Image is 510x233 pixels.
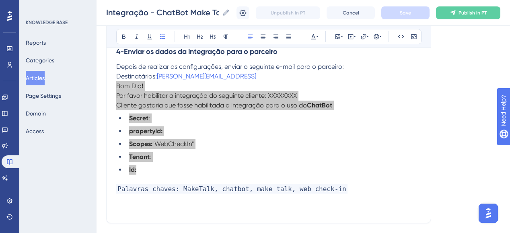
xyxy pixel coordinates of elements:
strong: ChatBot [307,101,332,109]
span: Cliente gostaria que fosse habilitada a integração para o uso do [116,101,307,109]
button: Reports [26,35,46,50]
strong: Id: [129,166,136,173]
button: Domain [26,106,46,121]
span: Save [400,10,411,16]
span: "WebCheckIn" [152,140,194,148]
button: Page Settings [26,89,61,103]
iframe: UserGuiding AI Assistant Launcher [476,201,500,225]
strong: ! [142,82,143,90]
strong: Secret [129,114,148,122]
button: Articles [26,71,45,85]
strong: Scopes: [129,140,152,148]
span: : [150,153,151,161]
strong: Tenant [129,153,150,161]
span: Cancel [343,10,359,16]
span: Need Help? [19,2,50,12]
strong: propertyId: [129,127,162,135]
button: Unpublish in PT [256,6,320,19]
span: Publish in PT [459,10,487,16]
button: Access [26,124,44,138]
span: Depois de realizar as configurações, enviar o seguinte e-mail para o parceiro: [116,63,344,70]
input: Article Name [106,7,219,18]
button: Categories [26,53,54,68]
span: Destinatários: [116,72,157,80]
div: KNOWLEDGE BASE [26,19,68,26]
button: Save [381,6,430,19]
button: Publish in PT [436,6,500,19]
strong: 4-Enviar os dados da integração para o parceiro [116,47,278,56]
a: [PERSON_NAME][EMAIL_ADDRESS] [157,72,256,80]
span: Unpublish in PT [271,10,305,16]
span: : [148,114,150,122]
span: Bom Dia [116,82,142,90]
button: Cancel [327,6,375,19]
span: Palavras chaves: MakeTalk, chatbot, make talk, web check-in [116,184,348,194]
span: Por favor habilitar a integração do seguinte cliente: XXXXXXXX [116,92,297,99]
